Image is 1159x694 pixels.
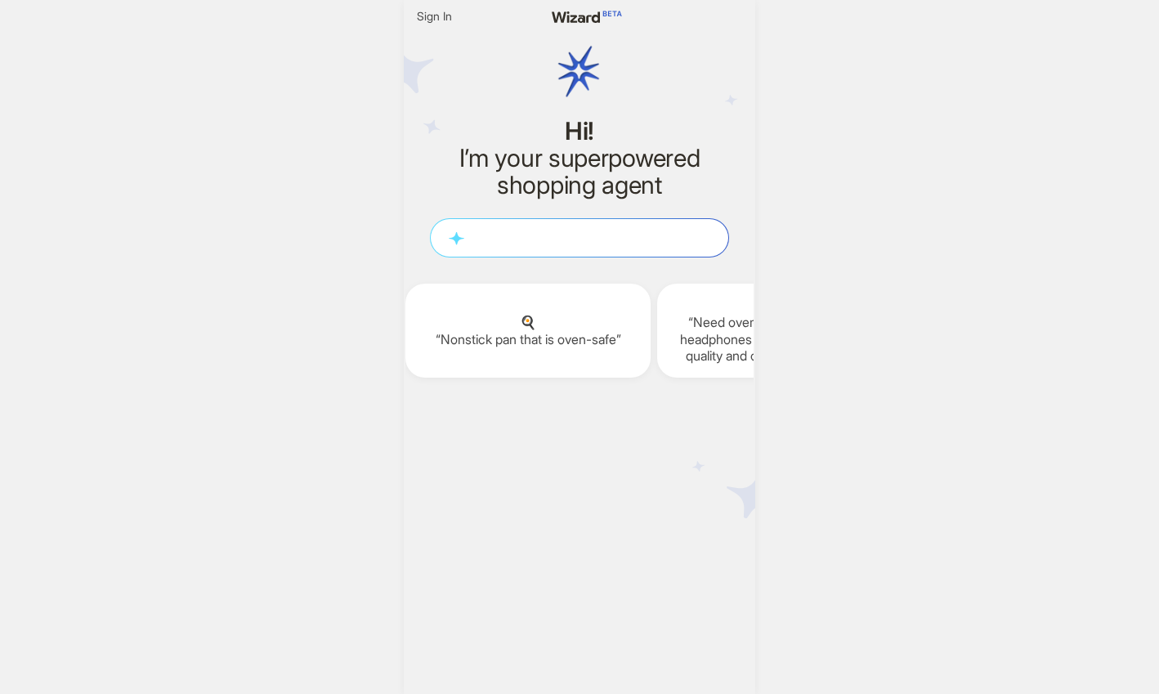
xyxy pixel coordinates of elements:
img: wizard logo [530,7,629,137]
div: 🎧Need over-ear noise-canceling headphones that offer great sound quality and comfort for long use. [657,284,902,378]
span: Sign In [417,9,452,24]
button: Sign In [410,7,459,26]
div: 🍳Nonstick pan that is oven-safe [405,284,651,378]
q: Nonstick pan that is oven-safe [418,331,638,348]
span: 🍳 [418,314,638,331]
span: 🎧 [670,297,889,314]
h2: I’m your superpowered shopping agent [430,145,729,199]
h1: Hi! [430,118,729,145]
q: Need over-ear noise-canceling headphones that offer great sound quality and comfort for long use. [670,314,889,365]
